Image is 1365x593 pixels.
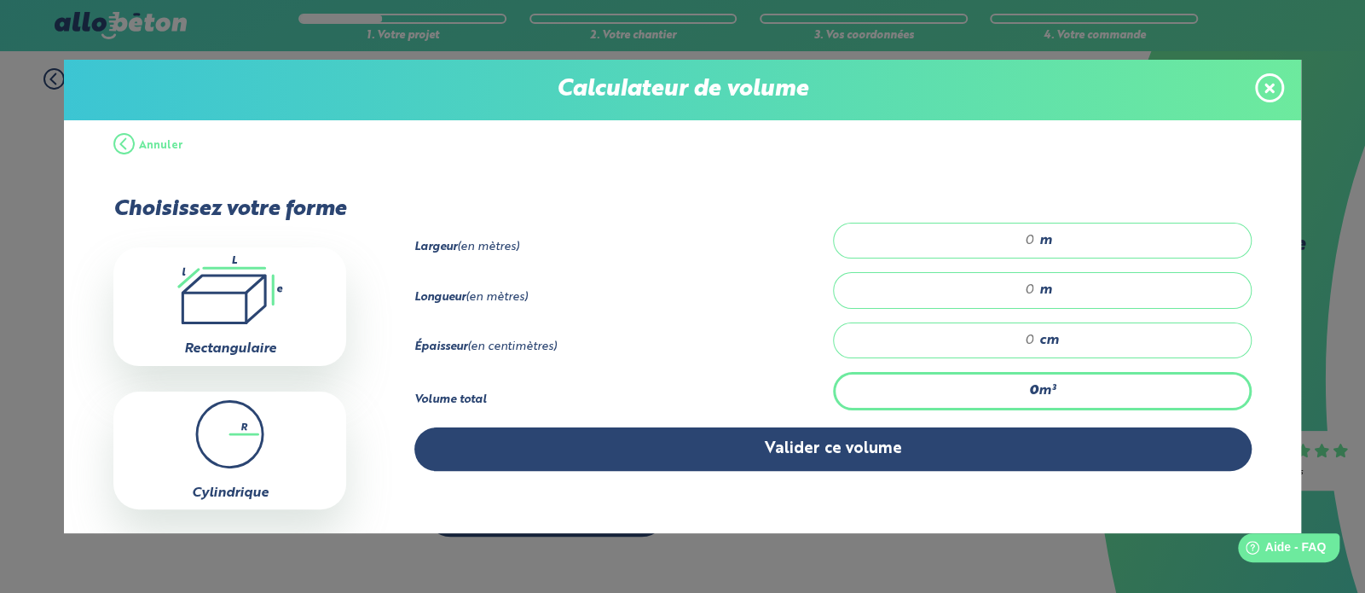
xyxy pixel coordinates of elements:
div: m³ [833,372,1252,410]
label: Rectangulaire [184,342,276,356]
span: m [1039,282,1052,298]
strong: Longueur [414,292,466,303]
strong: Épaisseur [414,341,467,352]
div: (en centimètres) [414,340,833,354]
label: Cylindrique [192,486,269,500]
button: Valider ce volume [414,427,1252,471]
input: 0 [851,282,1034,299]
p: Choisissez votre forme [113,197,346,222]
strong: 0 [1029,384,1038,398]
input: 0 [851,232,1034,249]
button: Annuler [113,120,183,172]
strong: Largeur [414,241,457,253]
span: m [1039,233,1052,248]
strong: Volume total [414,394,487,405]
p: Calculateur de volume [81,77,1284,103]
div: (en mètres) [414,241,833,254]
iframe: Help widget launcher [1213,526,1346,574]
span: cm [1039,333,1059,348]
div: (en mètres) [414,291,833,305]
input: 0 [851,332,1034,349]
